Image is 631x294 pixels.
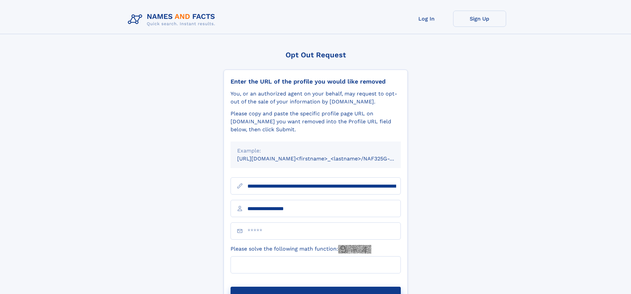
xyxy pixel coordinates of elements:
[237,147,394,155] div: Example:
[231,90,401,106] div: You, or an authorized agent on your behalf, may request to opt-out of the sale of your informatio...
[231,110,401,134] div: Please copy and paste the specific profile page URL on [DOMAIN_NAME] you want removed into the Pr...
[400,11,453,27] a: Log In
[453,11,506,27] a: Sign Up
[237,155,413,162] small: [URL][DOMAIN_NAME]<firstname>_<lastname>/NAF325G-xxxxxxxx
[125,11,221,29] img: Logo Names and Facts
[231,245,371,254] label: Please solve the following math function:
[224,51,408,59] div: Opt Out Request
[231,78,401,85] div: Enter the URL of the profile you would like removed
